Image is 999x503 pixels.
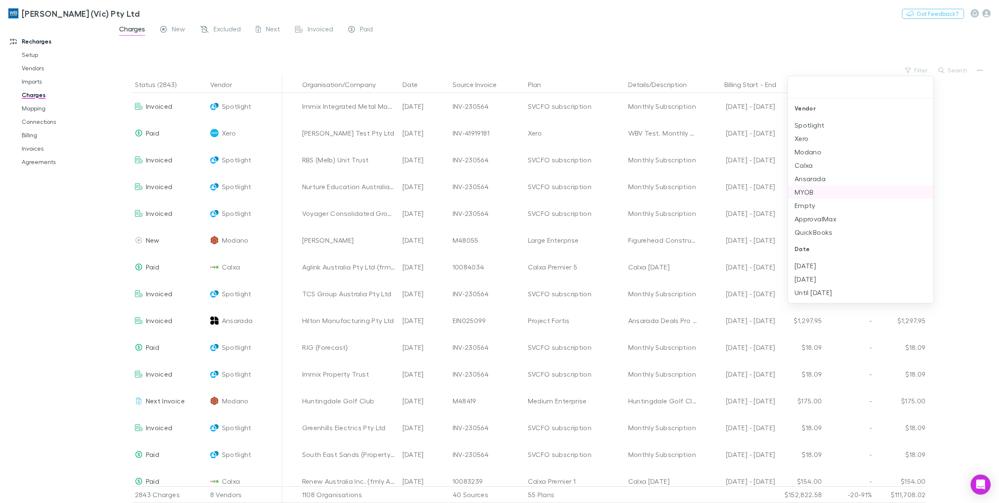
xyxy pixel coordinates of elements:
[788,299,933,319] div: Discount
[788,199,933,212] li: Empty
[971,475,991,495] div: Open Intercom Messenger
[788,98,933,118] div: Vendor
[788,118,933,132] li: Spotlight
[788,172,933,185] li: Ansarada
[788,159,933,172] li: Calxa
[788,286,933,299] li: Until [DATE]
[788,212,933,226] li: ApprovalMax
[788,272,933,286] li: [DATE]
[788,145,933,159] li: Modano
[788,132,933,145] li: Xero
[788,226,933,239] li: QuickBooks
[788,259,933,272] li: [DATE]
[788,185,933,199] li: MYOB
[788,239,933,259] div: Date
